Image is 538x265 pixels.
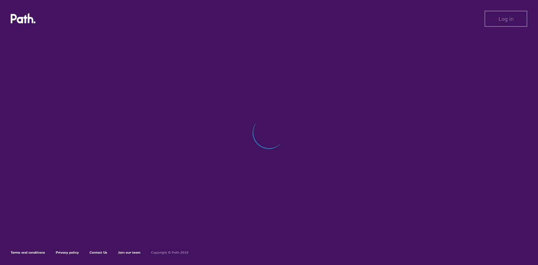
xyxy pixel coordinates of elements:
[499,16,514,22] span: Log in
[485,11,527,27] button: Log in
[11,250,45,255] a: Terms and conditions
[56,250,79,255] a: Privacy policy
[118,250,140,255] a: Join our team
[151,251,188,255] h6: Copyright © Path 2018
[90,250,107,255] a: Contact Us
